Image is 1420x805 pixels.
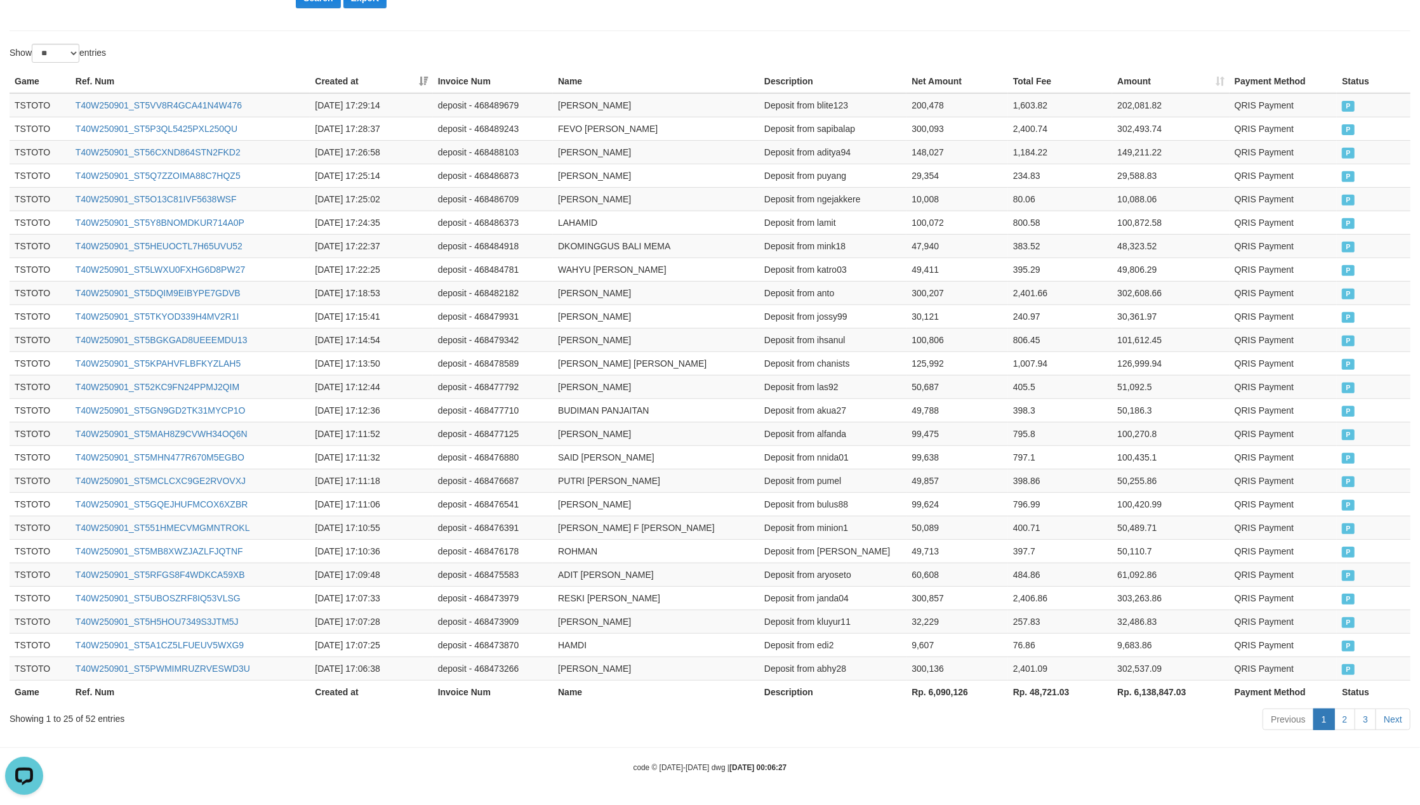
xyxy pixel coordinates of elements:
[1230,164,1337,187] td: QRIS Payment
[433,610,553,633] td: deposit - 468473909
[1008,70,1112,93] th: Total Fee
[1230,586,1337,610] td: QRIS Payment
[553,539,759,563] td: ROHMAN
[1230,610,1337,633] td: QRIS Payment
[433,164,553,187] td: deposit - 468486873
[553,445,759,469] td: SAID [PERSON_NAME]
[433,117,553,140] td: deposit - 468489243
[906,117,1008,140] td: 300,093
[1230,351,1337,375] td: QRIS Payment
[433,211,553,234] td: deposit - 468486373
[1112,187,1229,211] td: 10,088.06
[553,140,759,164] td: [PERSON_NAME]
[1008,633,1112,657] td: 76.86
[310,164,432,187] td: [DATE] 17:25:14
[1342,476,1355,487] span: PAID
[10,140,70,164] td: TSTOTO
[1112,539,1229,563] td: 50,110.7
[1342,312,1355,323] span: PAID
[76,218,244,228] a: T40W250901_ST5Y8BNOMDKUR714A0P
[1112,469,1229,492] td: 50,255.86
[433,187,553,211] td: deposit - 468486709
[10,328,70,351] td: TSTOTO
[1230,657,1337,680] td: QRIS Payment
[310,70,432,93] th: Created at: activate to sort column ascending
[553,328,759,351] td: [PERSON_NAME]
[759,445,906,469] td: Deposit from nnida01
[433,633,553,657] td: deposit - 468473870
[310,657,432,680] td: [DATE] 17:06:38
[1112,234,1229,258] td: 48,323.52
[1008,164,1112,187] td: 234.83
[76,617,239,627] a: T40W250901_ST5H5HOU7349S3JTM5J
[906,70,1008,93] th: Net Amount
[759,117,906,140] td: Deposit from sapibalap
[553,187,759,211] td: [PERSON_NAME]
[1112,117,1229,140] td: 302,493.74
[1342,195,1355,206] span: PAID
[1342,359,1355,370] span: PAID
[906,492,1008,516] td: 99,624
[1008,492,1112,516] td: 796.99
[553,422,759,445] td: [PERSON_NAME]
[906,328,1008,351] td: 100,806
[310,563,432,586] td: [DATE] 17:09:48
[1230,140,1337,164] td: QRIS Payment
[76,640,244,650] a: T40W250901_ST5A1CZ5LFUEUV5WXG9
[759,281,906,304] td: Deposit from anto
[1008,304,1112,328] td: 240.97
[76,523,250,533] a: T40W250901_ST551HMECVMGMNTROKL
[310,539,432,563] td: [DATE] 17:10:36
[76,194,237,204] a: T40W250901_ST5O13C81IVF5638WSF
[1230,304,1337,328] td: QRIS Payment
[10,680,70,704] th: Game
[759,633,906,657] td: Deposit from edi2
[1230,258,1337,281] td: QRIS Payment
[1230,328,1337,351] td: QRIS Payment
[1008,398,1112,422] td: 398.3
[1342,242,1355,252] span: PAID
[1376,709,1410,730] a: Next
[1112,351,1229,375] td: 126,999.94
[1008,375,1112,398] td: 405.5
[1112,657,1229,680] td: 302,537.09
[76,405,246,416] a: T40W250901_ST5GN9GD2TK31MYCP1O
[1112,422,1229,445] td: 100,270.8
[759,211,906,234] td: Deposit from lamit
[553,258,759,281] td: WAHYU [PERSON_NAME]
[1008,469,1112,492] td: 398.86
[1342,429,1355,440] span: PAID
[310,258,432,281] td: [DATE] 17:22:25
[10,187,70,211] td: TSTOTO
[1008,610,1112,633] td: 257.83
[906,234,1008,258] td: 47,940
[1112,492,1229,516] td: 100,420.99
[10,304,70,328] td: TSTOTO
[1008,586,1112,610] td: 2,406.86
[76,288,241,298] a: T40W250901_ST5DQIM9EIBYPE7GDVB
[906,398,1008,422] td: 49,788
[5,5,43,43] button: Open LiveChat chat widget
[906,211,1008,234] td: 100,072
[1263,709,1313,730] a: Previous
[433,539,553,563] td: deposit - 468476178
[553,657,759,680] td: [PERSON_NAME]
[1112,375,1229,398] td: 51,092.5
[433,304,553,328] td: deposit - 468479931
[76,241,242,251] a: T40W250901_ST5HEUOCTL7H65UVU52
[1342,547,1355,558] span: PAID
[10,492,70,516] td: TSTOTO
[1112,328,1229,351] td: 101,612.45
[906,610,1008,633] td: 32,229
[10,351,70,375] td: TSTOTO
[906,422,1008,445] td: 99,475
[1008,187,1112,211] td: 80.06
[553,516,759,539] td: [PERSON_NAME] F [PERSON_NAME]
[10,375,70,398] td: TSTOTO
[1112,610,1229,633] td: 32,486.83
[1112,211,1229,234] td: 100,872.58
[1008,657,1112,680] td: 2,401.09
[1342,664,1355,675] span: PAID
[433,328,553,351] td: deposit - 468479342
[906,258,1008,281] td: 49,411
